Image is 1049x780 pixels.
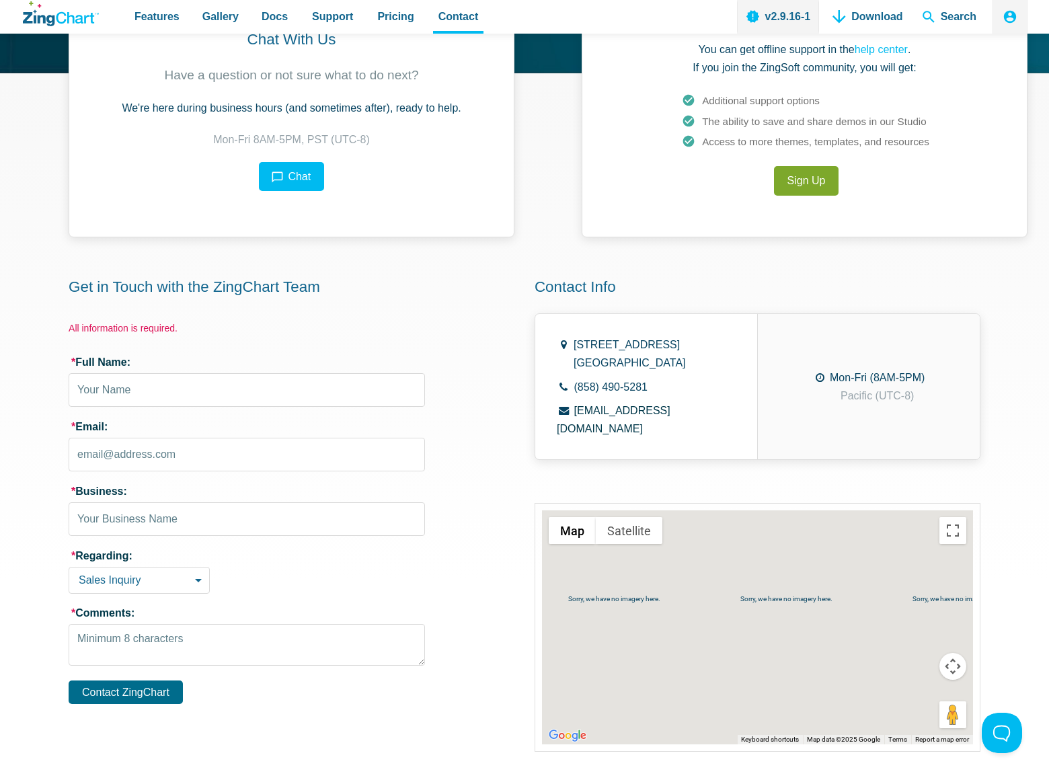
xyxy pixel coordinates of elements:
a: (858) 490-5281 [574,381,648,393]
a: Sign Up [774,166,839,195]
span: Access to more themes, templates, and resources [702,136,929,147]
iframe: Toggle Customer Support [982,713,1022,753]
label: Email: [69,420,425,433]
input: Your Business Name [69,502,425,536]
span: Features [134,7,180,26]
span: Sign Up [787,171,826,190]
button: Contact ZingChart [69,680,183,704]
span: Additional support options [702,95,820,106]
a: [EMAIL_ADDRESS][DOMAIN_NAME] [557,405,670,434]
span: Contact [438,7,479,26]
button: Drag Pegman onto the map to open Street View [939,701,966,728]
input: email@address.com [69,438,425,471]
img: Google [545,727,590,744]
span: Map data ©2025 Google [807,736,880,743]
p: You can get offline support in the . If you join the ZingSoft community, you will get: [693,40,916,77]
label: Full Name: [69,356,425,368]
input: Your Name [69,373,425,407]
select: Choose a topic [69,567,210,594]
span: Pacific (UTC-8) [841,390,914,401]
p: Have a question or not sure what to do next? [164,66,418,85]
a: ZingChart Logo. Click to return to the homepage [23,1,99,26]
span: Support [312,7,353,26]
span: Gallery [202,7,239,26]
a: Open this area in Google Maps (opens a new window) [545,727,590,744]
label: Comments: [69,607,425,619]
label: Business: [69,485,425,498]
button: Map camera controls [939,653,966,680]
button: Show satellite imagery [596,517,662,544]
span: Pricing [377,7,414,26]
span: Mon-Fri (8AM-5PM) [830,372,925,383]
button: Show street map [549,517,596,544]
a: help center [855,44,908,55]
h2: Chat With Us [247,30,336,49]
address: [STREET_ADDRESS] [GEOGRAPHIC_DATA] [574,336,686,372]
a: Terms [888,736,907,743]
label: Regarding: [69,549,425,562]
h2: Get in Touch with the ZingChart Team [69,277,514,297]
button: Toggle fullscreen view [939,517,966,544]
p: Mon-Fri 8AM-5PM, PST (UTC-8) [213,130,370,149]
p: We're here during business hours (and sometimes after), ready to help. [122,99,461,117]
span: Docs [262,7,288,26]
span: Chat [288,171,311,182]
p: All information is required. [69,322,425,335]
span: The ability to save and share demos in our Studio [702,116,926,127]
a: Report a map error [915,736,969,743]
button: Keyboard shortcuts [741,735,799,744]
h2: Contact Info [535,277,1027,297]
